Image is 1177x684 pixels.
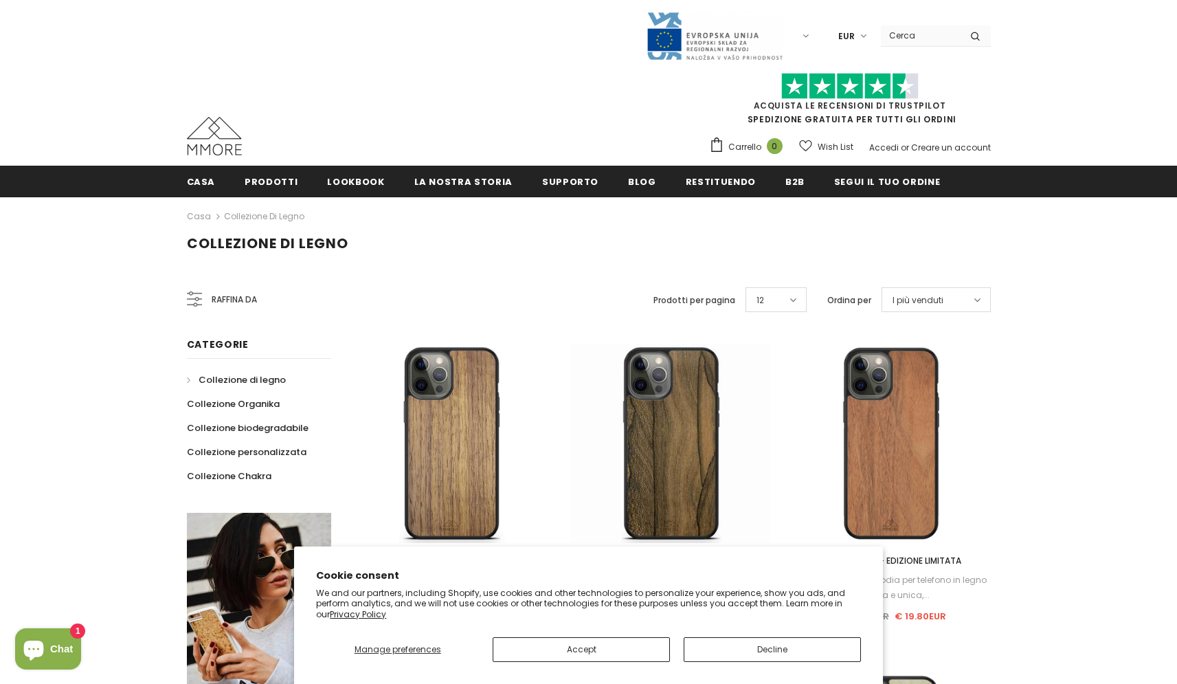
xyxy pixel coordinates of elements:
[187,470,271,483] span: Collezione Chakra
[838,30,855,43] span: EUR
[686,166,756,197] a: Restituendo
[187,421,309,434] span: Collezione biodegradabile
[245,175,298,188] span: Prodotti
[791,573,990,603] div: Se desideri una custodia per telefono in legno raffinata e unica,...
[212,292,257,307] span: Raffina da
[187,338,249,351] span: Categorie
[653,294,735,307] label: Prodotti per pagina
[820,555,961,566] span: Noce Europeo - EDIZIONE LIMITATA
[709,79,991,125] span: SPEDIZIONE GRATUITA PER TUTTI GLI ORDINI
[709,137,789,157] a: Carrello 0
[834,166,940,197] a: Segui il tuo ordine
[316,588,861,620] p: We and our partners, including Shopify, use cookies and other technologies to personalize your ex...
[834,175,940,188] span: Segui il tuo ordine
[187,392,280,416] a: Collezione Organika
[728,140,761,154] span: Carrello
[754,100,946,111] a: Acquista le recensioni di TrustPilot
[187,208,211,225] a: Casa
[869,142,899,153] a: Accedi
[187,445,306,459] span: Collezione personalizzata
[646,30,783,41] a: Javni Razpis
[542,175,598,188] span: supporto
[785,175,805,188] span: B2B
[187,397,280,410] span: Collezione Organika
[187,416,309,440] a: Collezione biodegradabile
[316,569,861,583] h2: Cookie consent
[199,373,286,386] span: Collezione di legno
[187,117,242,155] img: Casi MMORE
[327,166,384,197] a: Lookbook
[646,11,783,61] img: Javni Razpis
[686,175,756,188] span: Restituendo
[187,175,216,188] span: Casa
[187,166,216,197] a: Casa
[827,294,871,307] label: Ordina per
[911,142,991,153] a: Creare un account
[245,166,298,197] a: Prodotti
[756,294,764,307] span: 12
[187,440,306,464] a: Collezione personalizzata
[881,25,960,45] input: Search Site
[684,637,861,662] button: Decline
[187,368,286,392] a: Collezione di legno
[224,210,304,222] a: Collezione di legno
[414,166,513,197] a: La nostra storia
[11,628,85,673] inbox-online-store-chat: Shopify online store chat
[799,135,853,159] a: Wish List
[791,553,990,569] a: Noce Europeo - EDIZIONE LIMITATA
[330,608,386,620] a: Privacy Policy
[818,140,853,154] span: Wish List
[895,610,946,623] span: € 19.80EUR
[767,138,783,154] span: 0
[836,610,889,623] span: € 26.90EUR
[187,234,348,253] span: Collezione di legno
[187,464,271,488] a: Collezione Chakra
[327,175,384,188] span: Lookbook
[542,166,598,197] a: supporto
[781,73,919,100] img: Fidati di Pilot Stars
[901,142,909,153] span: or
[414,175,513,188] span: La nostra storia
[316,637,479,662] button: Manage preferences
[493,637,670,662] button: Accept
[628,175,656,188] span: Blog
[355,643,441,655] span: Manage preferences
[628,166,656,197] a: Blog
[785,166,805,197] a: B2B
[893,294,943,307] span: I più venduti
